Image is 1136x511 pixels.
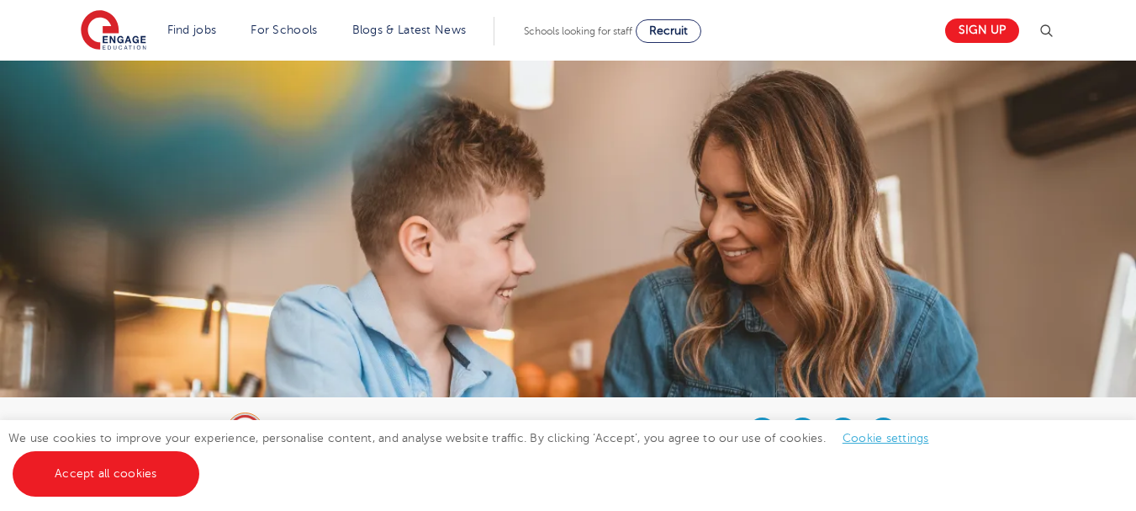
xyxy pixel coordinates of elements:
a: For Schools [251,24,317,36]
span: Schools looking for staff [524,25,632,37]
img: Engage Education [81,10,146,52]
span: We use cookies to improve your experience, personalise content, and analyse website traffic. By c... [8,432,946,480]
a: Cookie settings [843,432,929,444]
div: engage [277,419,373,431]
a: Sign up [945,19,1019,43]
a: Find jobs [167,24,217,36]
a: Recruit [636,19,701,43]
span: Recruit [649,24,688,37]
a: Blogs & Latest News [352,24,467,36]
a: Accept all cookies [13,451,199,497]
